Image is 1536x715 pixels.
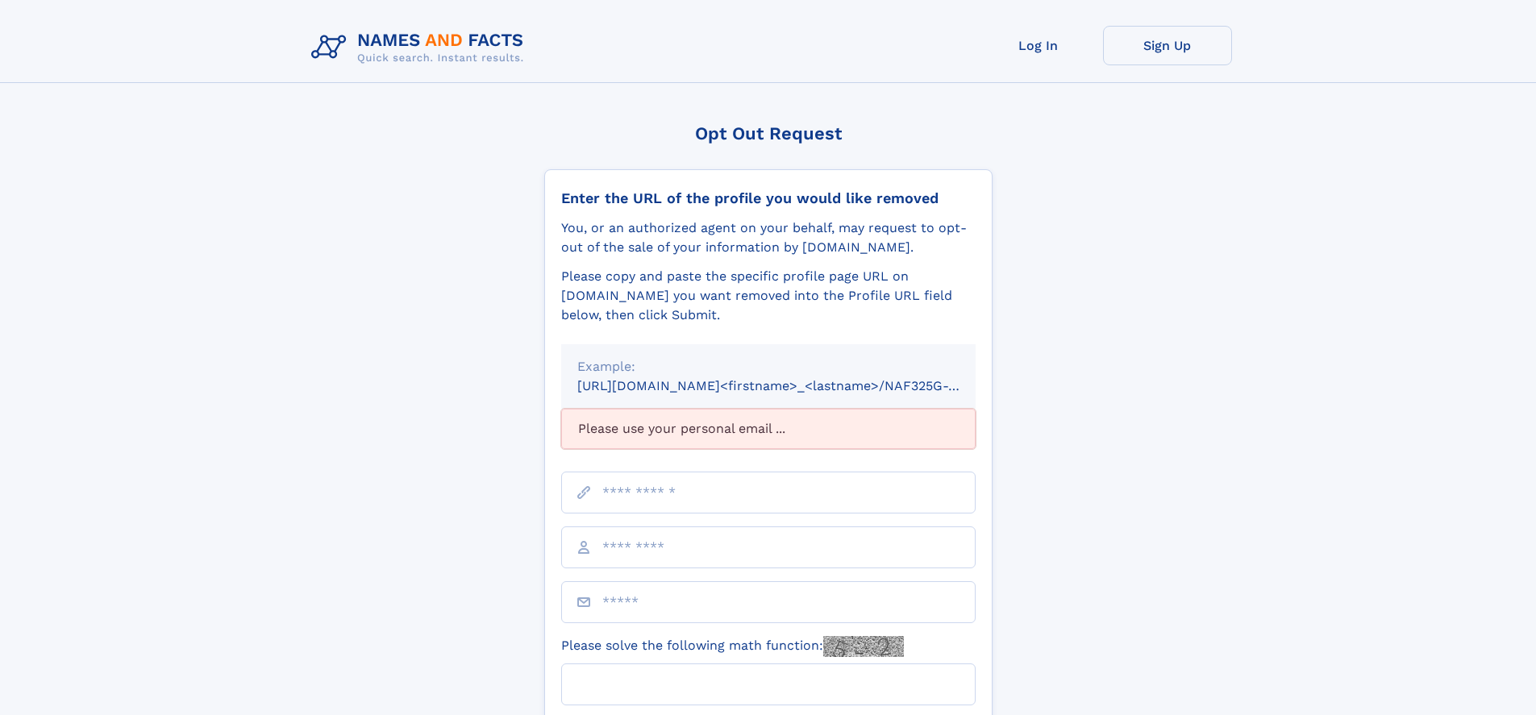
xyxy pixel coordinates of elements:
div: Opt Out Request [544,123,993,143]
div: Please use your personal email ... [561,409,976,449]
div: Example: [577,357,959,376]
div: You, or an authorized agent on your behalf, may request to opt-out of the sale of your informatio... [561,218,976,257]
label: Please solve the following math function: [561,636,904,657]
div: Please copy and paste the specific profile page URL on [DOMAIN_NAME] you want removed into the Pr... [561,267,976,325]
a: Log In [974,26,1103,65]
img: Logo Names and Facts [305,26,537,69]
a: Sign Up [1103,26,1232,65]
div: Enter the URL of the profile you would like removed [561,189,976,207]
small: [URL][DOMAIN_NAME]<firstname>_<lastname>/NAF325G-xxxxxxxx [577,378,1006,393]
